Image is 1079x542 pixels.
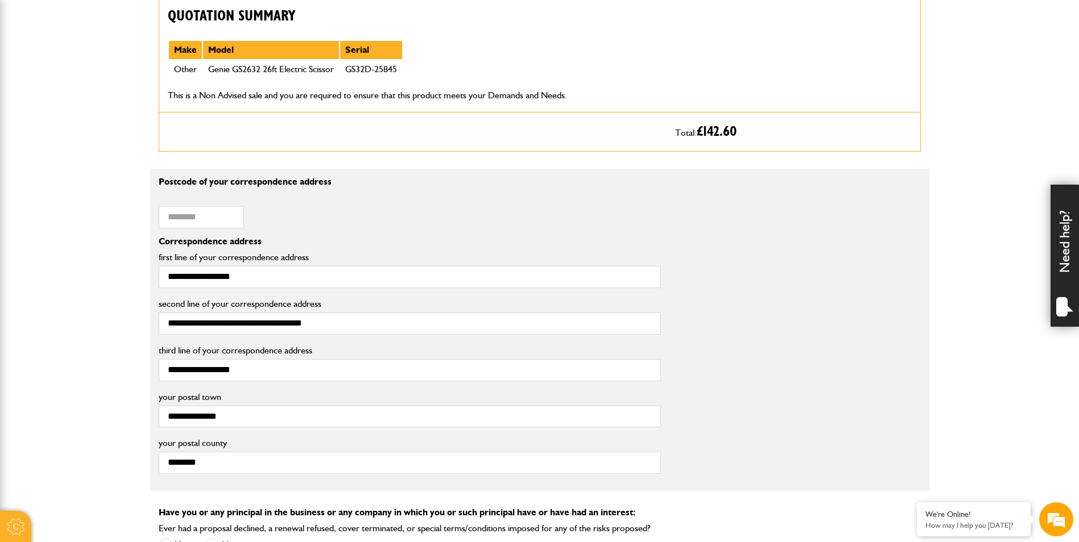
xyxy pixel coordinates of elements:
label: first line of your correspondence address [159,253,661,262]
th: Model [202,40,340,60]
th: Make [168,40,202,60]
div: Need help? [1051,185,1079,327]
th: Serial [340,40,403,60]
p: Postcode of your correspondence address [159,177,661,186]
td: GS32D-25845 [340,60,403,79]
label: your postal county [159,439,661,448]
label: second line of your correspondence address [159,299,661,308]
span: 142.60 [703,125,737,139]
label: Ever had a proposal declined, a renewal refused, cover terminated, or special terms/conditions im... [159,524,650,533]
td: Genie GS2632 26ft Electric Scissor [202,60,340,79]
p: Correspondence address [159,237,661,246]
label: your postal town [159,393,661,402]
div: We're Online! [925,510,1022,519]
p: How may I help you today? [925,521,1022,530]
label: third line of your correspondence address [159,346,661,355]
h3: Quotation Summary [168,8,658,26]
p: Total: [675,121,912,143]
p: This is a Non Advised sale and you are required to ensure that this product meets your Demands an... [168,88,658,103]
td: Other [168,60,202,79]
p: Have you or any principal in the business or any company in which you or such principal have or h... [159,508,921,517]
span: £ [697,125,737,139]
